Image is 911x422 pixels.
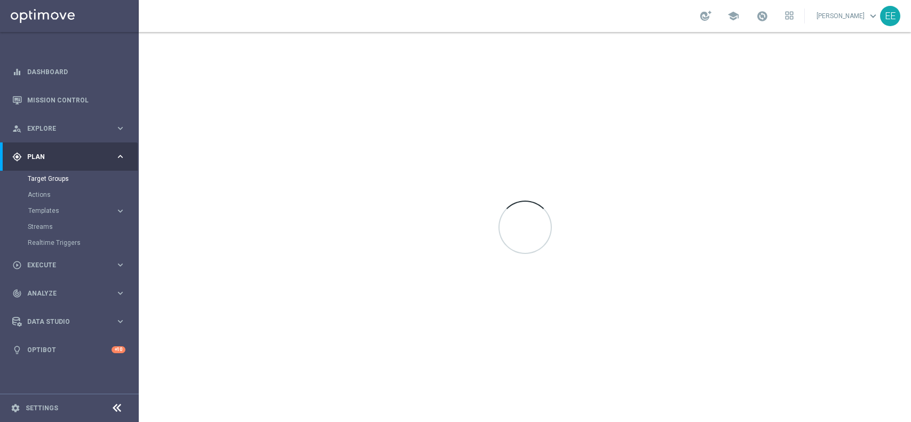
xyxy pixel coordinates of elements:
[28,171,138,187] div: Target Groups
[115,288,125,298] i: keyboard_arrow_right
[12,58,125,86] div: Dashboard
[12,345,22,355] i: lightbulb
[11,403,20,413] i: settings
[28,222,111,231] a: Streams
[12,96,126,105] button: Mission Control
[27,319,115,325] span: Data Studio
[28,190,111,199] a: Actions
[12,124,126,133] button: person_search Explore keyboard_arrow_right
[12,152,115,162] div: Plan
[12,153,126,161] button: gps_fixed Plan keyboard_arrow_right
[12,124,115,133] div: Explore
[867,10,879,22] span: keyboard_arrow_down
[12,289,115,298] div: Analyze
[12,346,126,354] button: lightbulb Optibot +10
[28,208,105,214] span: Templates
[28,174,111,183] a: Target Groups
[27,290,115,297] span: Analyze
[115,123,125,133] i: keyboard_arrow_right
[880,6,900,26] div: EE
[28,208,115,214] div: Templates
[27,336,112,364] a: Optibot
[28,219,138,235] div: Streams
[27,125,115,132] span: Explore
[12,336,125,364] div: Optibot
[27,86,125,114] a: Mission Control
[12,260,22,270] i: play_circle_outline
[12,317,115,327] div: Data Studio
[12,317,126,326] button: Data Studio keyboard_arrow_right
[27,262,115,268] span: Execute
[12,124,22,133] i: person_search
[12,289,126,298] button: track_changes Analyze keyboard_arrow_right
[12,260,115,270] div: Execute
[12,86,125,114] div: Mission Control
[115,152,125,162] i: keyboard_arrow_right
[12,261,126,269] button: play_circle_outline Execute keyboard_arrow_right
[12,152,22,162] i: gps_fixed
[12,68,126,76] button: equalizer Dashboard
[28,235,138,251] div: Realtime Triggers
[26,405,58,411] a: Settings
[815,8,880,24] a: [PERSON_NAME]keyboard_arrow_down
[27,154,115,160] span: Plan
[115,260,125,270] i: keyboard_arrow_right
[727,10,739,22] span: school
[12,67,22,77] i: equalizer
[28,206,126,215] button: Templates keyboard_arrow_right
[115,206,125,216] i: keyboard_arrow_right
[112,346,125,353] div: +10
[12,289,22,298] i: track_changes
[28,203,138,219] div: Templates
[28,238,111,247] a: Realtime Triggers
[115,316,125,327] i: keyboard_arrow_right
[27,58,125,86] a: Dashboard
[28,187,138,203] div: Actions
